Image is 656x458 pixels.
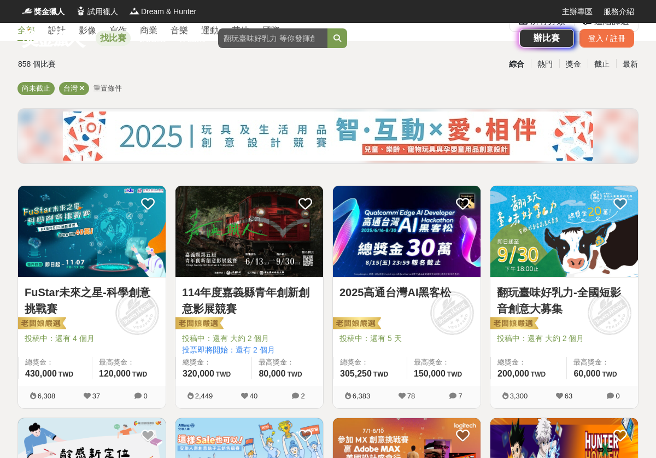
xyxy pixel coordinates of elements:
[182,333,317,344] span: 投稿中：還有 大約 2 個月
[339,284,474,301] a: 2025高通台灣AI黑客松
[16,316,66,332] img: 老闆娘嚴選
[25,284,159,317] a: FuStar未來之星-科學創意挑戰賽
[407,392,415,400] span: 78
[497,369,529,378] span: 200,000
[75,5,86,16] img: Logo
[458,392,462,400] span: 7
[99,357,159,368] span: 最高獎金：
[58,371,73,378] span: TWD
[183,357,245,368] span: 總獎金：
[75,6,118,17] a: Logo試用獵人
[616,55,645,74] div: 最新
[132,371,147,378] span: TWD
[565,392,572,400] span: 63
[18,186,166,277] img: Cover Image
[497,333,631,344] span: 投稿中：還有 大約 2 個月
[490,186,638,278] a: Cover Image
[38,392,56,400] span: 6,308
[175,186,323,278] a: Cover Image
[18,55,224,74] div: 858 個比賽
[287,371,302,378] span: TWD
[25,333,159,344] span: 投稿中：還有 4 個月
[183,369,214,378] span: 320,000
[18,186,166,278] a: Cover Image
[339,333,474,344] span: 投稿中：還有 5 天
[182,284,317,317] a: 114年度嘉義縣青年創新創意影展競賽
[497,357,560,368] span: 總獎金：
[340,369,372,378] span: 305,250
[63,111,593,161] img: 0b2d4a73-1f60-4eea-aee9-81a5fd7858a2.jpg
[25,369,57,378] span: 430,000
[174,31,209,46] a: 作品集
[92,392,100,400] span: 37
[301,392,304,400] span: 2
[216,371,231,378] span: TWD
[22,6,65,17] a: Logo獎金獵人
[573,369,600,378] span: 60,000
[141,6,196,17] span: Dream & Hunter
[488,316,538,332] img: 老闆娘嚴選
[34,6,65,17] span: 獎金獵人
[447,371,462,378] span: TWD
[490,186,638,277] img: Cover Image
[510,392,528,400] span: 3,300
[331,316,381,332] img: 老闆娘嚴選
[87,6,118,17] span: 試用獵人
[129,5,140,16] img: Logo
[96,31,131,46] a: 找比賽
[616,392,619,400] span: 0
[414,357,474,368] span: 最高獎金：
[135,31,170,46] a: 找活動
[373,371,388,378] span: TWD
[25,357,85,368] span: 總獎金：
[63,84,78,92] span: 台灣
[579,29,634,48] div: 登入 / 註冊
[259,369,285,378] span: 80,000
[573,357,631,368] span: 最高獎金：
[519,29,574,48] a: 辦比賽
[602,371,617,378] span: TWD
[250,392,257,400] span: 40
[99,369,131,378] span: 120,000
[531,55,559,74] div: 熱門
[588,55,616,74] div: 截止
[414,369,446,378] span: 150,000
[173,316,224,332] img: 老闆娘嚴選
[531,371,546,378] span: TWD
[353,392,371,400] span: 6,383
[562,6,593,17] a: 主辦專區
[93,84,122,92] span: 重置條件
[218,28,327,48] input: 翻玩臺味好乳力 等你發揮創意！
[22,5,33,16] img: Logo
[182,344,317,356] span: 投票即將開始：還有 2 個月
[22,84,50,92] span: 尚未截止
[259,357,317,368] span: 最高獎金：
[340,357,400,368] span: 總獎金：
[497,284,631,317] a: 翻玩臺味好乳力-全國短影音創意大募集
[559,55,588,74] div: 獎金
[604,6,634,17] a: 服務介紹
[195,392,213,400] span: 2,449
[175,186,323,277] img: Cover Image
[333,186,481,277] img: Cover Image
[333,186,481,278] a: Cover Image
[143,392,147,400] span: 0
[502,55,531,74] div: 綜合
[129,6,196,17] a: LogoDream & Hunter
